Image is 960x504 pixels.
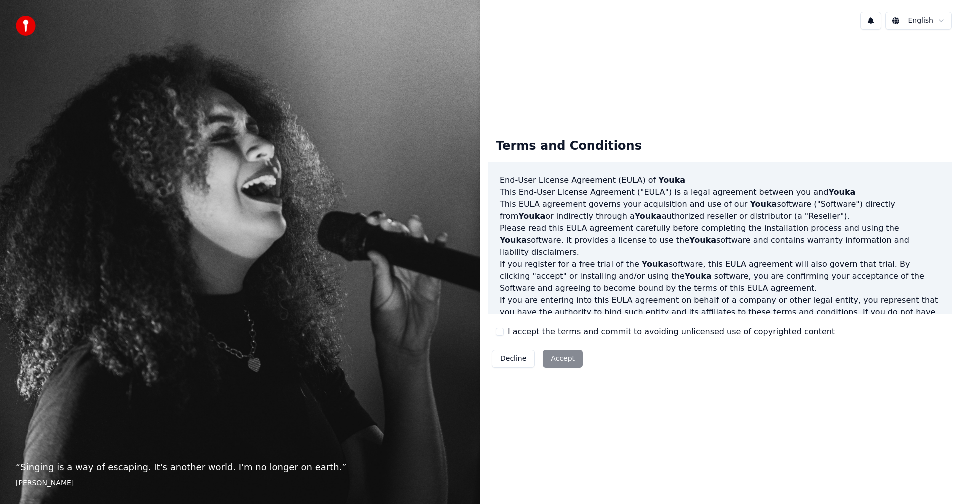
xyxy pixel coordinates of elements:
[16,16,36,36] img: youka
[500,235,527,245] span: Youka
[16,460,464,474] p: “ Singing is a way of escaping. It's another world. I'm no longer on earth. ”
[500,294,940,342] p: If you are entering into this EULA agreement on behalf of a company or other legal entity, you re...
[16,478,464,488] footer: [PERSON_NAME]
[500,258,940,294] p: If you register for a free trial of the software, this EULA agreement will also govern that trial...
[500,198,940,222] p: This EULA agreement governs your acquisition and use of our software ("Software") directly from o...
[518,211,545,221] span: Youka
[488,130,650,162] div: Terms and Conditions
[500,174,940,186] h3: End-User License Agreement (EULA) of
[828,187,855,197] span: Youka
[500,222,940,258] p: Please read this EULA agreement carefully before completing the installation process and using th...
[658,175,685,185] span: Youka
[642,259,669,269] span: Youka
[492,350,535,368] button: Decline
[689,235,716,245] span: Youka
[750,199,777,209] span: Youka
[635,211,662,221] span: Youka
[685,271,712,281] span: Youka
[500,186,940,198] p: This End-User License Agreement ("EULA") is a legal agreement between you and
[508,326,835,338] label: I accept the terms and commit to avoiding unlicensed use of copyrighted content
